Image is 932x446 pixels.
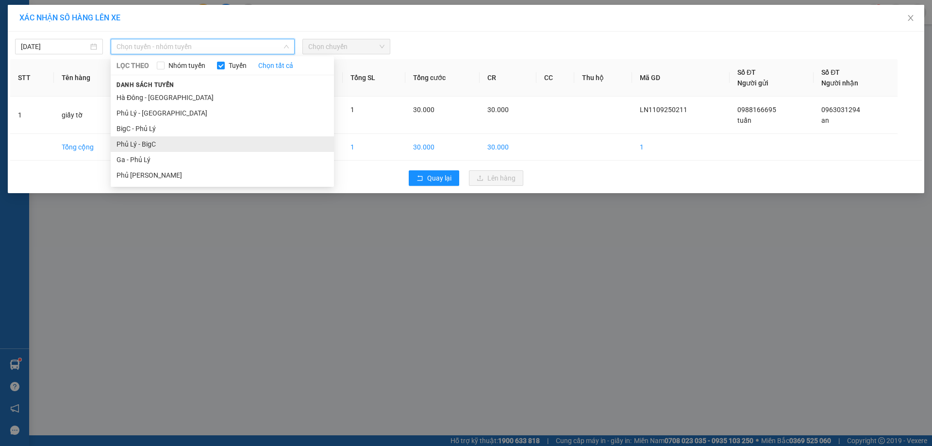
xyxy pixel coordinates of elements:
li: Hà Đông - [GEOGRAPHIC_DATA] [111,90,334,105]
button: rollbackQuay lại [409,170,459,186]
li: Ga - Phủ Lý [111,152,334,167]
td: 1 [343,134,405,161]
span: Tuyến [225,60,250,71]
span: Người gửi [737,79,768,87]
span: LN1109250211 [103,56,160,66]
span: Người nhận [821,79,858,87]
th: Mã GD [632,59,730,97]
span: close [907,14,915,22]
td: 30.000 [480,134,537,161]
th: Tên hàng [54,59,128,97]
span: Chuyển phát nhanh: [GEOGRAPHIC_DATA] - [GEOGRAPHIC_DATA] [14,42,102,67]
span: Danh sách tuyến [111,81,180,89]
span: XÁC NHẬN SỐ HÀNG LÊN XE [19,13,120,22]
button: uploadLên hàng [469,170,523,186]
span: Quay lại [427,173,451,183]
span: Số ĐT [821,68,840,76]
li: Phủ Lý - [GEOGRAPHIC_DATA] [111,105,334,121]
span: 1 [350,106,354,114]
li: Phủ Lý - BigC [111,136,334,152]
span: LỌC THEO [116,60,149,71]
span: Nhóm tuyến [165,60,209,71]
button: Close [897,5,924,32]
span: 0963031294 [821,106,860,114]
span: LN1109250211 [640,106,687,114]
th: CR [480,59,537,97]
td: 1 [10,97,54,134]
img: logo [5,30,12,80]
span: 0988166695 [737,106,776,114]
span: Số ĐT [737,68,756,76]
a: Chọn tất cả [258,60,293,71]
span: down [283,44,289,50]
td: 30.000 [405,134,480,161]
td: giấy tờ [54,97,128,134]
span: tuấn [737,116,751,124]
th: Tổng SL [343,59,405,97]
th: Thu hộ [574,59,632,97]
input: 11/09/2025 [21,41,88,52]
span: rollback [416,175,423,182]
li: Phủ [PERSON_NAME] [111,167,334,183]
span: Chọn tuyến - nhóm tuyến [116,39,289,54]
span: Chọn chuyến [308,39,384,54]
td: Tổng cộng [54,134,128,161]
li: BigC - Phủ Lý [111,121,334,136]
strong: CÔNG TY TNHH DỊCH VỤ DU LỊCH THỜI ĐẠI [18,8,97,39]
strong: VẬN ĐƠN VẬN TẢI HÀNG HÓA [17,69,99,90]
th: CC [536,59,574,97]
th: STT [10,59,54,97]
span: 30.000 [413,106,434,114]
span: an [821,116,829,124]
span: 30.000 [487,106,509,114]
td: 1 [632,134,730,161]
th: Tổng cước [405,59,480,97]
